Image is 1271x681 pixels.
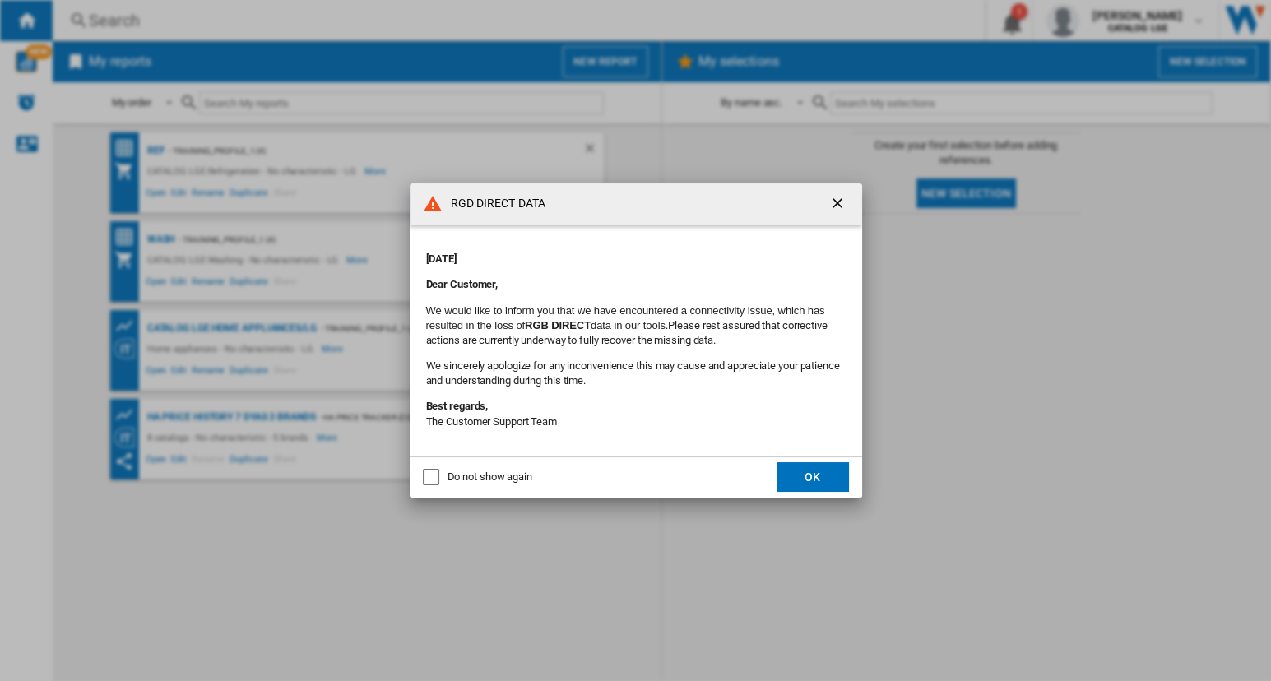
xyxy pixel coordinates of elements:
[426,304,825,331] font: We would like to inform you that we have encountered a connectivity issue, which has resulted in ...
[423,470,532,485] md-checkbox: Do not show again
[591,319,668,331] font: data in our tools.
[777,462,849,492] button: OK
[426,399,846,429] p: The Customer Support Team
[525,319,591,331] b: RGB DIRECT
[829,195,849,215] ng-md-icon: getI18NText('BUTTONS.CLOSE_DIALOG')
[426,303,846,349] p: Please rest assured that corrective actions are currently underway to fully recover the missing d...
[443,196,546,212] h4: RGD DIRECT DATA
[426,252,457,265] strong: [DATE]
[448,470,532,484] div: Do not show again
[426,400,489,412] strong: Best regards,
[426,278,499,290] strong: Dear Customer,
[426,359,846,388] p: We sincerely apologize for any inconvenience this may cause and appreciate your patience and unde...
[823,188,856,220] button: getI18NText('BUTTONS.CLOSE_DIALOG')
